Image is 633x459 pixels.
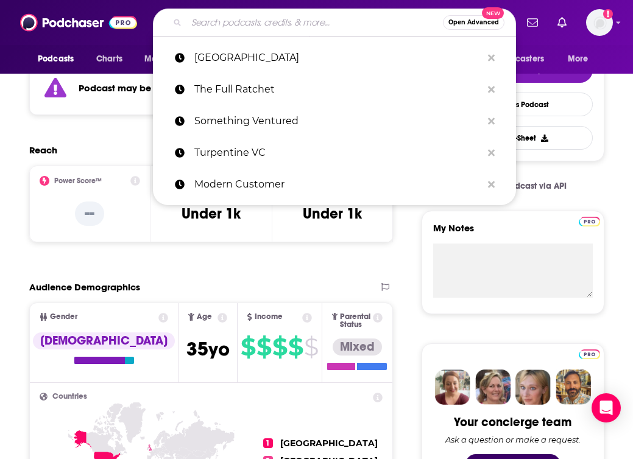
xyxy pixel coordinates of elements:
[556,370,591,405] img: Jon Profile
[559,47,604,71] button: open menu
[50,313,77,321] span: Gender
[272,337,287,357] span: $
[153,105,516,137] a: Something Ventured
[194,74,482,105] p: The Full Ratchet
[304,337,318,357] span: $
[340,313,370,329] span: Parental Status
[20,11,137,34] img: Podchaser - Follow, Share and Rate Podcasts
[54,177,102,185] h2: Power Score™
[144,51,188,68] span: Monitoring
[153,74,516,105] a: The Full Ratchet
[194,169,482,200] p: Modern Customer
[52,393,87,401] span: Countries
[303,205,362,223] h3: Under 1k
[280,438,378,449] span: [GEOGRAPHIC_DATA]
[186,337,230,361] span: 35 yo
[472,181,567,191] span: Get this podcast via API
[445,435,581,444] div: Ask a question or make a request.
[136,47,203,71] button: open menu
[553,12,571,33] a: Show notifications dropdown
[482,7,504,19] span: New
[38,51,74,68] span: Podcasts
[88,47,130,71] a: Charts
[579,215,600,226] a: Pro website
[153,137,516,169] a: Turpentine VC
[433,222,593,244] label: My Notes
[263,438,273,448] span: 1
[182,205,241,223] h3: Under 1k
[79,82,252,94] strong: Podcast may be on a hiatus or finished
[568,51,589,68] span: More
[29,61,393,115] section: Click to expand status details
[586,9,613,36] button: Show profile menu
[522,12,543,33] a: Show notifications dropdown
[194,137,482,169] p: Turpentine VC
[592,393,621,422] div: Open Intercom Messenger
[333,338,382,356] div: Mixed
[448,19,499,26] span: Open Advanced
[454,415,571,430] div: Your concierge team
[586,9,613,36] img: User Profile
[515,370,551,405] img: Jules Profile
[194,42,482,74] p: Sand Hill Road
[29,281,140,293] h2: Audience Demographics
[29,47,90,71] button: open menu
[579,349,600,359] img: Podchaser Pro
[586,9,613,36] span: Logged in as amandalamPR
[153,42,516,74] a: [GEOGRAPHIC_DATA]
[443,15,504,30] button: Open AdvancedNew
[75,201,104,226] p: --
[153,169,516,200] a: Modern Customer
[475,370,511,405] img: Barbara Profile
[288,337,303,357] span: $
[96,51,122,68] span: Charts
[29,144,57,156] h2: Reach
[579,348,600,359] a: Pro website
[478,47,562,71] button: open menu
[33,332,175,349] div: [DEMOGRAPHIC_DATA]
[435,370,470,405] img: Sydney Profile
[197,313,212,321] span: Age
[241,337,255,357] span: $
[186,13,443,32] input: Search podcasts, credits, & more...
[579,217,600,226] img: Podchaser Pro
[194,105,482,137] p: Something Ventured
[255,313,283,321] span: Income
[153,9,516,37] div: Search podcasts, credits, & more...
[603,9,613,19] svg: Add a profile image
[256,337,271,357] span: $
